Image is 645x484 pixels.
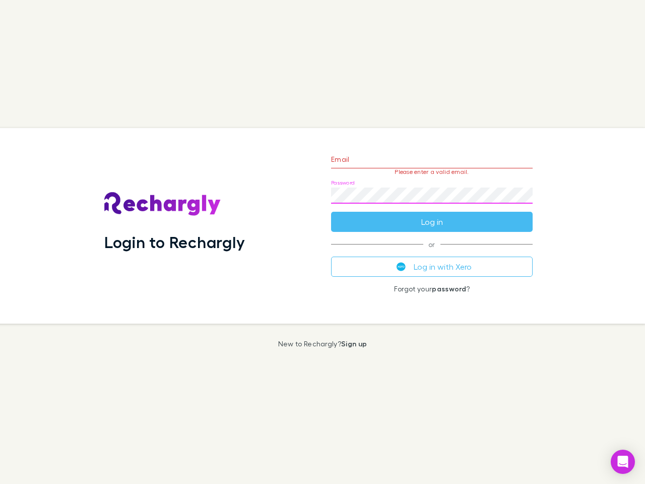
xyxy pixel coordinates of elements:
[331,179,355,187] label: Password
[278,340,367,348] p: New to Rechargly?
[611,450,635,474] div: Open Intercom Messenger
[341,339,367,348] a: Sign up
[331,212,533,232] button: Log in
[104,232,245,252] h1: Login to Rechargly
[331,257,533,277] button: Log in with Xero
[432,284,466,293] a: password
[104,192,221,216] img: Rechargly's Logo
[331,168,533,175] p: Please enter a valid email.
[331,285,533,293] p: Forgot your ?
[397,262,406,271] img: Xero's logo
